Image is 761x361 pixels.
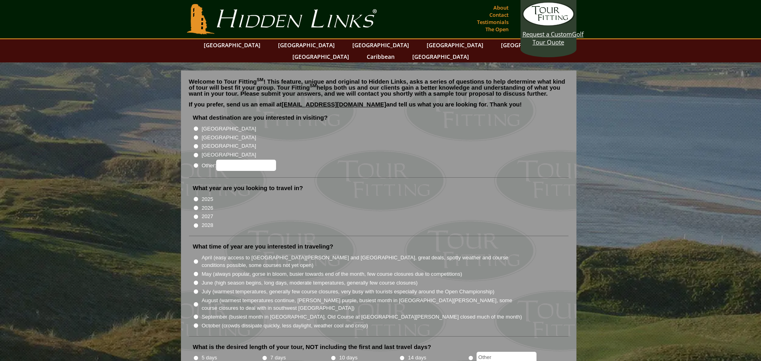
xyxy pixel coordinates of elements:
label: [GEOGRAPHIC_DATA] [202,151,256,159]
a: [GEOGRAPHIC_DATA] [408,51,473,62]
a: [GEOGRAPHIC_DATA] [200,39,264,51]
span: Request a Custom [523,30,572,38]
a: [GEOGRAPHIC_DATA] [497,39,562,51]
label: August (warmest temperatures continue, [PERSON_NAME] purple, busiest month in [GEOGRAPHIC_DATA][P... [202,297,523,312]
label: October (crowds dissipate quickly, less daylight, weather cool and crisp) [202,322,368,330]
a: [GEOGRAPHIC_DATA] [348,39,413,51]
a: Request a CustomGolf Tour Quote [523,2,574,46]
a: Caribbean [363,51,399,62]
label: 2026 [202,204,213,212]
sup: SM [257,77,264,82]
a: [GEOGRAPHIC_DATA] [274,39,339,51]
label: 2028 [202,221,213,229]
label: April (easy access to [GEOGRAPHIC_DATA][PERSON_NAME] and [GEOGRAPHIC_DATA], great deals, spotty w... [202,254,523,269]
label: What year are you looking to travel in? [193,184,303,192]
a: Testimonials [475,16,511,28]
label: What time of year are you interested in traveling? [193,243,334,251]
label: May (always popular, gorse in bloom, busier towards end of the month, few course closures due to ... [202,270,462,278]
a: [GEOGRAPHIC_DATA] [288,51,353,62]
p: Welcome to Tour Fitting ! This feature, unique and original to Hidden Links, asks a series of que... [189,78,568,96]
label: 2025 [202,195,213,203]
input: Other: [216,160,276,171]
a: Contact [487,9,511,20]
label: [GEOGRAPHIC_DATA] [202,142,256,150]
sup: SM [310,83,317,88]
label: What is the desired length of your tour, NOT including the first and last travel days? [193,343,431,351]
label: July (warmest temperatures, generally few course closures, very busy with tourists especially aro... [202,288,495,296]
label: [GEOGRAPHIC_DATA] [202,125,256,133]
a: About [491,2,511,13]
a: The Open [483,24,511,35]
label: Other: [202,160,276,171]
a: [GEOGRAPHIC_DATA] [423,39,487,51]
a: [EMAIL_ADDRESS][DOMAIN_NAME] [282,101,386,108]
label: 2027 [202,213,213,221]
label: September (busiest month in [GEOGRAPHIC_DATA], Old Course at [GEOGRAPHIC_DATA][PERSON_NAME] close... [202,313,522,321]
label: [GEOGRAPHIC_DATA] [202,134,256,142]
label: What destination are you interested in visiting? [193,114,328,122]
label: June (high season begins, long days, moderate temperatures, generally few course closures) [202,279,418,287]
p: If you prefer, send us an email at and tell us what you are looking for. Thank you! [189,101,568,113]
